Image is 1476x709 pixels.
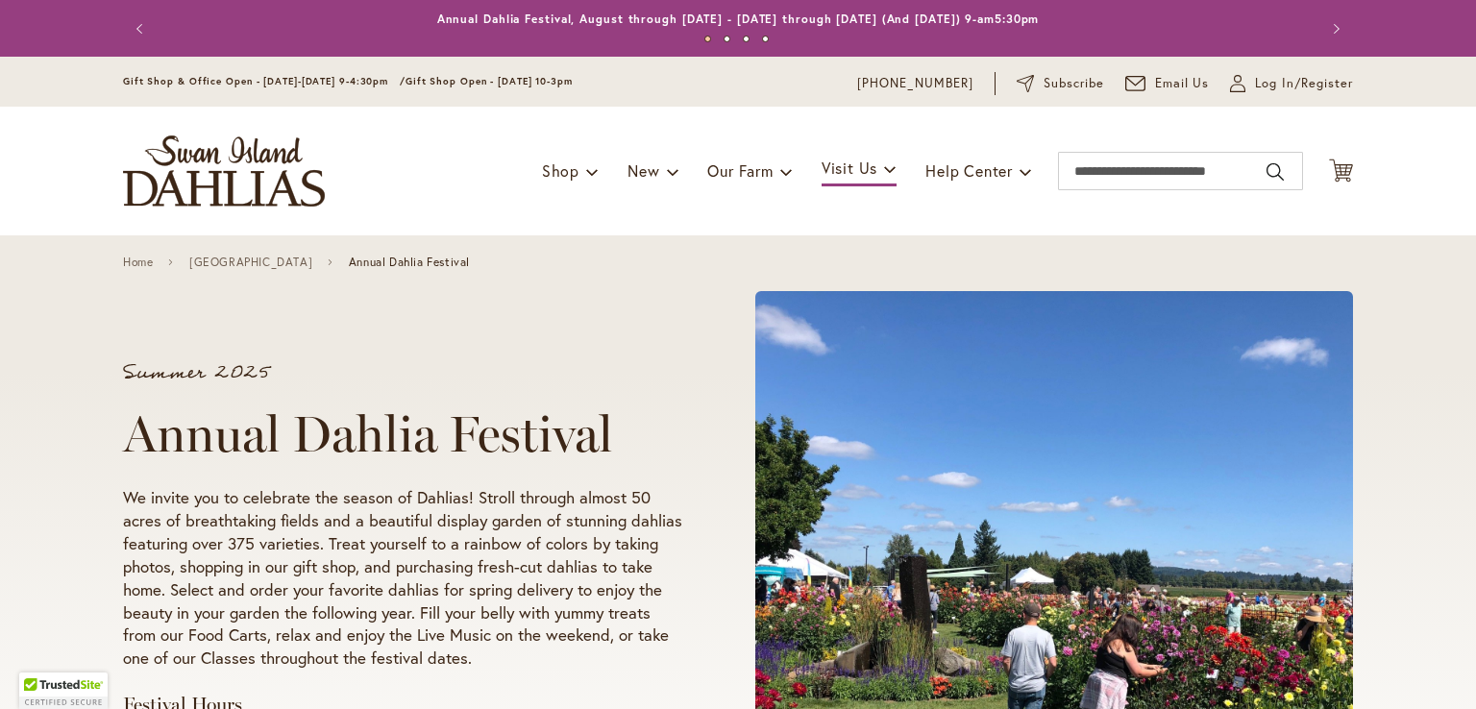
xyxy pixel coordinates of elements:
a: store logo [123,135,325,207]
a: Log In/Register [1230,74,1353,93]
span: Annual Dahlia Festival [349,256,470,269]
span: Gift Shop & Office Open - [DATE]-[DATE] 9-4:30pm / [123,75,406,87]
span: Our Farm [707,160,773,181]
h1: Annual Dahlia Festival [123,405,682,463]
div: TrustedSite Certified [19,672,108,709]
a: Annual Dahlia Festival, August through [DATE] - [DATE] through [DATE] (And [DATE]) 9-am5:30pm [437,12,1040,26]
span: Shop [542,160,579,181]
button: 3 of 4 [743,36,750,42]
a: Home [123,256,153,269]
span: Help Center [925,160,1013,181]
button: Previous [123,10,161,48]
a: Email Us [1125,74,1210,93]
span: Log In/Register [1255,74,1353,93]
span: New [627,160,659,181]
p: Summer 2025 [123,363,682,382]
button: 1 of 4 [704,36,711,42]
span: Gift Shop Open - [DATE] 10-3pm [406,75,573,87]
span: Email Us [1155,74,1210,93]
a: [GEOGRAPHIC_DATA] [189,256,312,269]
button: 2 of 4 [724,36,730,42]
span: Subscribe [1044,74,1104,93]
a: [PHONE_NUMBER] [857,74,973,93]
p: We invite you to celebrate the season of Dahlias! Stroll through almost 50 acres of breathtaking ... [123,486,682,671]
button: Next [1315,10,1353,48]
a: Subscribe [1017,74,1104,93]
button: 4 of 4 [762,36,769,42]
span: Visit Us [822,158,877,178]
